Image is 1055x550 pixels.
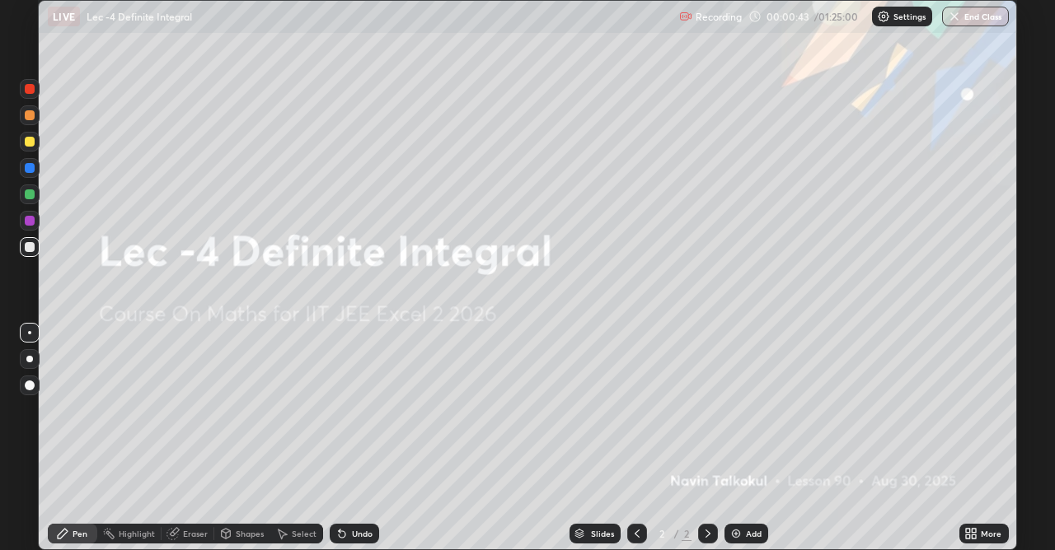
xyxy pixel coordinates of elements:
[893,12,926,21] p: Settings
[877,10,890,23] img: class-settings-icons
[87,10,192,23] p: Lec -4 Definite Integral
[696,11,742,23] p: Recording
[679,10,692,23] img: recording.375f2c34.svg
[942,7,1009,26] button: End Class
[352,529,373,538] div: Undo
[119,529,155,538] div: Highlight
[654,529,670,538] div: 2
[183,529,208,538] div: Eraser
[73,529,87,538] div: Pen
[682,526,692,541] div: 2
[981,529,1001,538] div: More
[591,529,614,538] div: Slides
[292,529,316,538] div: Select
[729,527,743,540] img: add-slide-button
[746,529,762,538] div: Add
[236,529,264,538] div: Shapes
[673,529,678,538] div: /
[53,10,75,23] p: LIVE
[948,10,961,23] img: end-class-cross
